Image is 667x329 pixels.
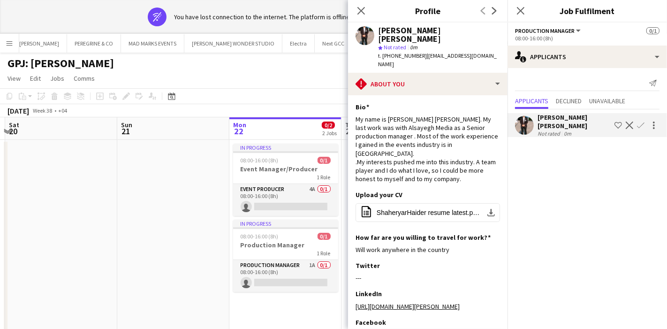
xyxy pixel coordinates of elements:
[562,130,573,137] div: 0m
[315,34,352,53] button: Next GCC
[233,220,338,227] div: In progress
[67,34,121,53] button: PEREGRINE & CO
[232,126,246,137] span: 22
[8,74,21,83] span: View
[317,250,331,257] span: 1 Role
[356,233,491,242] h3: How far are you willing to travel for work?
[30,74,41,83] span: Edit
[233,144,338,151] div: In progress
[384,44,406,51] span: Not rated
[121,34,184,53] button: MAD MARKS EVENTS
[508,5,667,17] h3: Job Fulfilment
[31,107,54,114] span: Week 38
[8,106,29,115] div: [DATE]
[9,121,19,129] span: Sat
[356,261,380,270] h3: Twitter
[233,144,338,216] app-job-card: In progress08:00-16:00 (8h)0/1Event Manager/Producer1 RoleEvent Producer4A0/108:00-16:00 (8h)
[356,115,500,184] div: My name is [PERSON_NAME] [PERSON_NAME]. My last work was with Alsayegh Media as a Senior producti...
[356,203,500,222] button: ShaheryarHaider resume latest.pdf.pdf
[378,52,427,59] span: t. [PHONE_NUMBER]
[377,209,483,216] span: ShaheryarHaider resume latest.pdf.pdf
[4,72,24,84] a: View
[348,5,508,17] h3: Profile
[241,233,279,240] span: 08:00-16:00 (8h)
[515,27,575,34] span: Production Manager
[345,121,356,129] span: Tue
[318,233,331,240] span: 0/1
[344,126,356,137] span: 23
[120,126,132,137] span: 21
[356,274,500,282] div: ---
[50,74,64,83] span: Jobs
[282,34,315,53] button: Electra
[538,113,611,130] div: [PERSON_NAME] [PERSON_NAME]
[233,121,246,129] span: Mon
[233,165,338,173] h3: Event Manager/Producer
[408,44,419,51] span: 0m
[58,107,67,114] div: +04
[348,73,508,95] div: About you
[322,130,337,137] div: 2 Jobs
[317,174,331,181] span: 1 Role
[589,98,625,104] span: Unavailable
[378,26,500,43] div: [PERSON_NAME] [PERSON_NAME]
[538,130,562,137] div: Not rated
[356,245,500,254] div: Will work anywhere in the country
[356,290,382,298] h3: LinkedIn
[508,46,667,68] div: Applicants
[70,72,99,84] a: Comms
[318,157,331,164] span: 0/1
[322,122,335,129] span: 0/2
[174,13,351,21] div: You have lost connection to the internet. The platform is offline.
[556,98,582,104] span: Declined
[515,98,548,104] span: Applicants
[12,34,67,53] button: [PERSON_NAME]
[74,74,95,83] span: Comms
[46,72,68,84] a: Jobs
[356,191,402,199] h3: Upload your CV
[241,157,279,164] span: 08:00-16:00 (8h)
[233,241,338,249] h3: Production Manager
[233,184,338,216] app-card-role: Event Producer4A0/108:00-16:00 (8h)
[121,121,132,129] span: Sun
[356,302,460,311] a: [URL][DOMAIN_NAME][PERSON_NAME]
[233,260,338,292] app-card-role: Production Manager1A0/108:00-16:00 (8h)
[184,34,282,53] button: [PERSON_NAME] WONDER STUDIO
[356,103,369,111] h3: Bio
[646,27,659,34] span: 0/1
[515,35,659,42] div: 08:00-16:00 (8h)
[378,52,497,68] span: | [EMAIL_ADDRESS][DOMAIN_NAME]
[8,56,114,70] h1: GPJ: [PERSON_NAME]
[233,220,338,292] app-job-card: In progress08:00-16:00 (8h)0/1Production Manager1 RoleProduction Manager1A0/108:00-16:00 (8h)
[8,126,19,137] span: 20
[356,318,386,327] h3: Facebook
[26,72,45,84] a: Edit
[515,27,582,34] button: Production Manager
